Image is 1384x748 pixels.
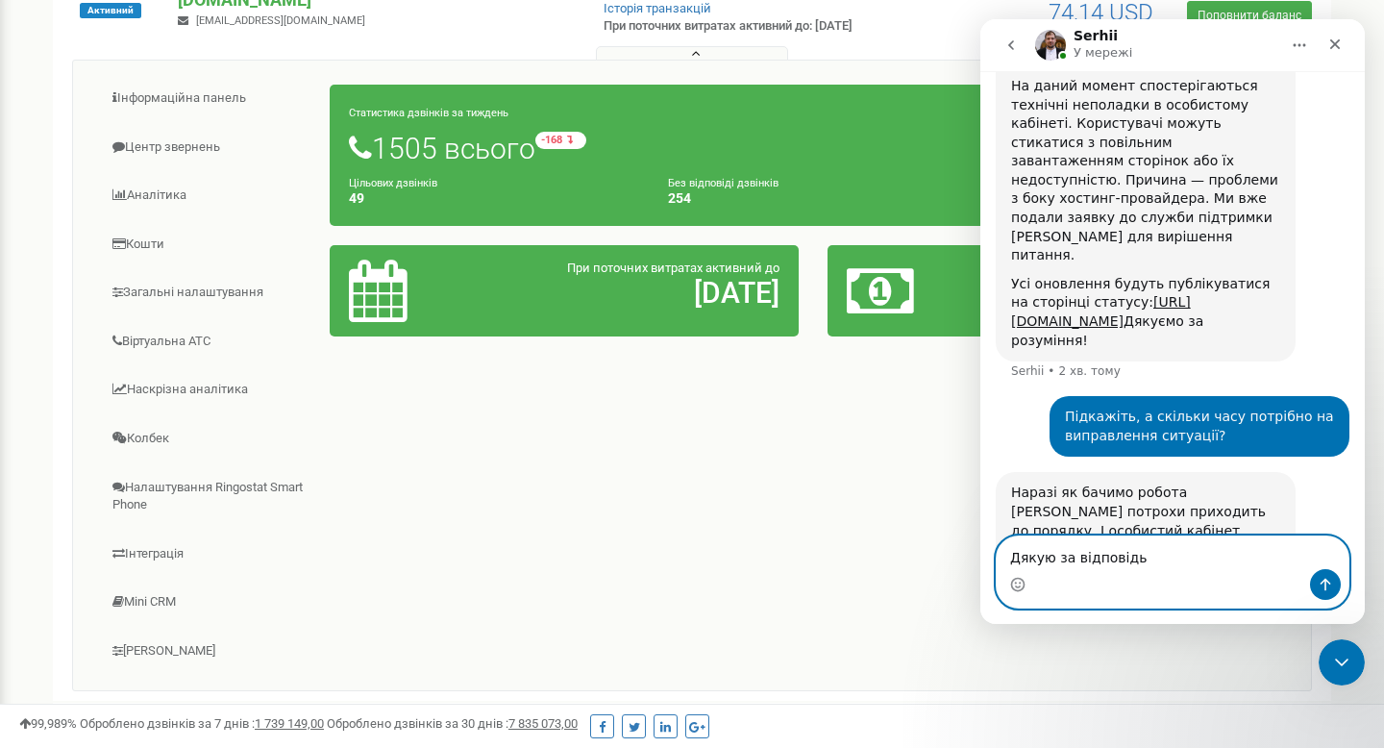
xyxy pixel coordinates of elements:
[196,14,365,27] span: [EMAIL_ADDRESS][DOMAIN_NAME]
[567,261,779,275] span: При поточних витратах активний до
[1187,1,1312,30] a: Поповнити баланс
[19,716,77,731] span: 99,989%
[508,716,578,731] u: 7 835 073,00
[87,318,331,365] a: Віртуальна АТС
[87,579,331,626] a: Mini CRM
[502,277,779,309] h2: [DATE]
[87,415,331,462] a: Колбек
[535,132,586,149] small: -168
[349,132,1277,164] h1: 1505 всього
[87,124,331,171] a: Центр звернень
[349,107,508,119] small: Статистика дзвінків за тиждень
[604,1,711,15] a: Історія транзакцій
[87,172,331,219] a: Аналiтика
[87,269,331,316] a: Загальні налаштування
[349,177,437,189] small: Цільових дзвінків
[604,17,892,36] p: При поточних витратах активний до: [DATE]
[80,3,141,18] span: Активний
[87,628,331,675] a: [PERSON_NAME]
[87,75,331,122] a: Інформаційна панель
[327,716,578,731] span: Оброблено дзвінків за 30 днів :
[87,531,331,578] a: Інтеграція
[80,716,324,731] span: Оброблено дзвінків за 7 днів :
[87,366,331,413] a: Наскрізна аналітика
[980,19,1365,624] iframe: Intercom live chat
[1319,639,1365,686] iframe: Intercom live chat
[349,191,639,206] h4: 49
[255,716,324,731] u: 1 739 149,00
[87,221,331,268] a: Кошти
[668,191,958,206] h4: 254
[87,464,331,529] a: Налаштування Ringostat Smart Phone
[668,177,778,189] small: Без відповіді дзвінків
